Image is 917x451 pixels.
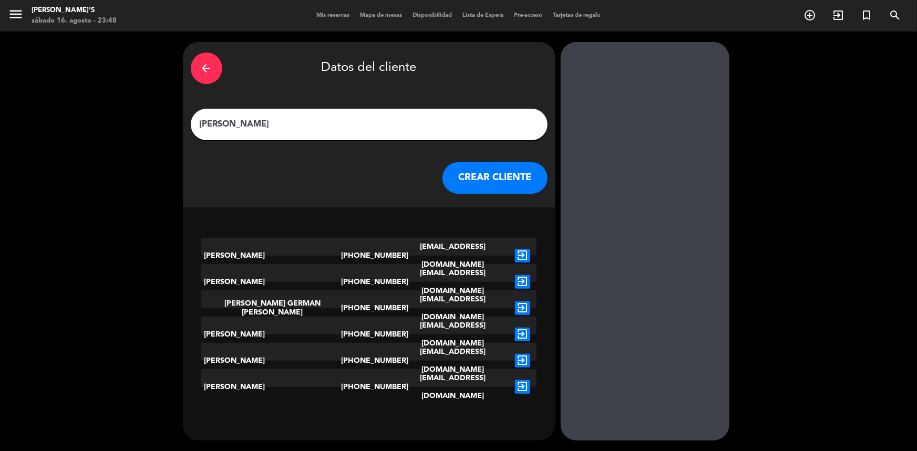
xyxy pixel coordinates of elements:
div: [PERSON_NAME] GERMAN [PERSON_NAME] [201,290,341,326]
div: [PERSON_NAME]'s [32,5,117,16]
i: search [889,9,901,22]
i: exit_to_app [515,354,530,368]
span: Tarjetas de regalo [548,13,606,18]
div: [PERSON_NAME] [201,238,341,274]
div: [PHONE_NUMBER] [341,264,397,300]
i: exit_to_app [515,275,530,289]
div: [PHONE_NUMBER] [341,343,397,379]
span: Mis reservas [311,13,355,18]
div: Datos del cliente [191,50,548,87]
div: [PERSON_NAME] [201,369,341,405]
i: turned_in_not [860,9,873,22]
div: [EMAIL_ADDRESS][DOMAIN_NAME] [397,264,509,300]
div: [PHONE_NUMBER] [341,290,397,326]
i: menu [8,6,24,22]
i: exit_to_app [515,380,530,394]
i: exit_to_app [515,328,530,341]
div: [PHONE_NUMBER] [341,317,397,352]
div: [PHONE_NUMBER] [341,369,397,405]
div: [EMAIL_ADDRESS][DOMAIN_NAME] [397,238,509,274]
div: [PHONE_NUMBER] [341,238,397,274]
i: arrow_back [200,62,213,75]
button: CREAR CLIENTE [442,162,548,194]
div: [PERSON_NAME] [201,264,341,300]
div: sábado 16. agosto - 23:48 [32,16,117,26]
button: menu [8,6,24,26]
i: exit_to_app [832,9,844,22]
span: Lista de Espera [457,13,509,18]
div: [PERSON_NAME] [201,343,341,379]
input: Escriba nombre, correo electrónico o número de teléfono... [199,117,540,132]
span: Disponibilidad [407,13,457,18]
i: add_circle_outline [803,9,816,22]
div: [EMAIL_ADDRESS][DOMAIN_NAME] [397,290,509,326]
span: Pre-acceso [509,13,548,18]
i: exit_to_app [515,249,530,263]
i: exit_to_app [515,301,530,315]
div: [EMAIL_ADDRESS][DOMAIN_NAME] [397,317,509,352]
span: Mapa de mesas [355,13,407,18]
div: [EMAIL_ADDRESS][DOMAIN_NAME] [397,343,509,379]
div: [PERSON_NAME] [201,317,341,352]
div: [EMAIL_ADDRESS][DOMAIN_NAME] [397,369,509,405]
